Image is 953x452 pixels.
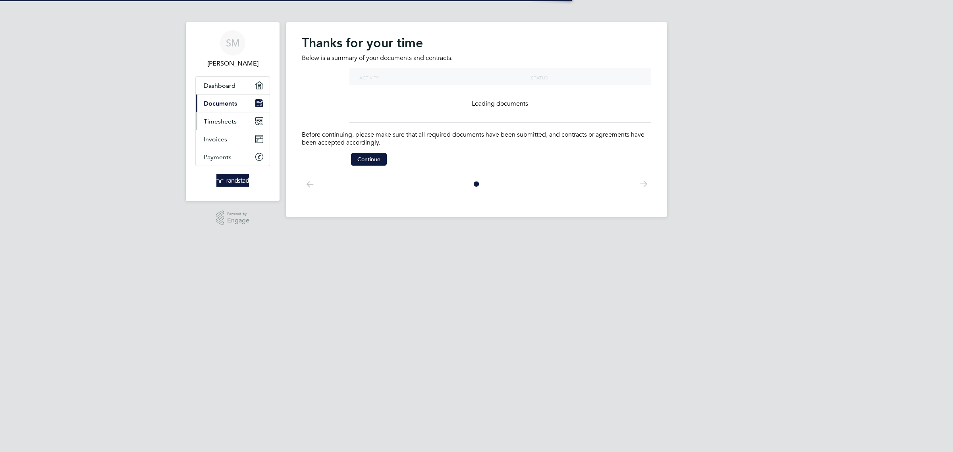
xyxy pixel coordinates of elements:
[204,82,235,89] span: Dashboard
[196,95,270,112] a: Documents
[204,135,227,143] span: Invoices
[196,130,270,148] a: Invoices
[302,131,651,147] p: Before continuing, please make sure that all required documents have been submitted, and contract...
[195,30,270,68] a: SM[PERSON_NAME]
[302,54,651,62] p: Below is a summary of your documents and contracts.
[216,211,250,226] a: Powered byEngage
[226,38,240,48] span: SM
[196,77,270,94] a: Dashboard
[216,174,249,187] img: randstad-logo-retina.png
[227,217,249,224] span: Engage
[204,118,237,125] span: Timesheets
[195,59,270,68] span: Stephen Mcglenn
[195,174,270,187] a: Go to home page
[302,35,651,51] h2: Thanks for your time
[204,100,237,107] span: Documents
[351,153,387,166] button: Continue
[186,22,280,201] nav: Main navigation
[196,112,270,130] a: Timesheets
[204,153,231,161] span: Payments
[196,148,270,166] a: Payments
[227,211,249,217] span: Powered by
